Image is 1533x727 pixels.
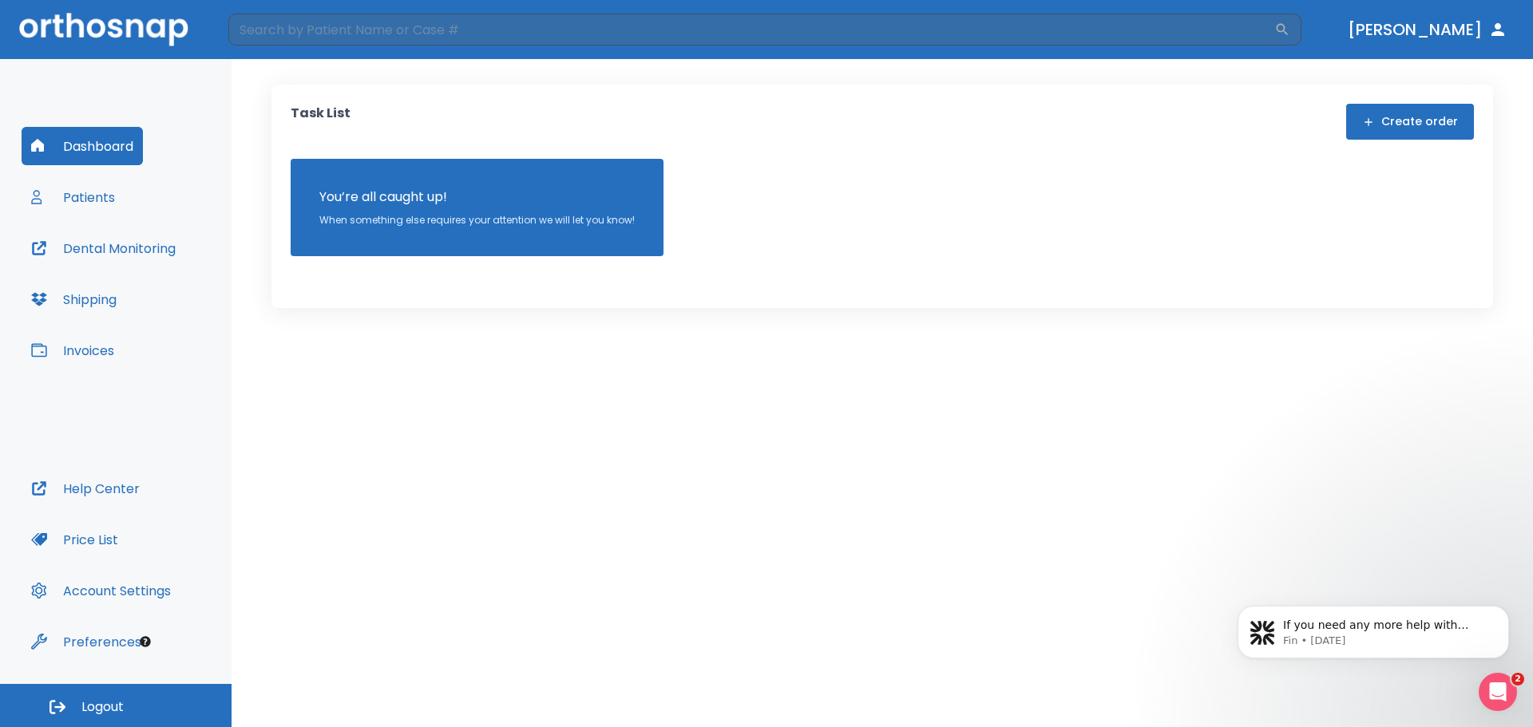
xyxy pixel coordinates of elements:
[319,188,635,207] p: You’re all caught up!
[1479,673,1517,711] iframe: Intercom live chat
[1341,15,1514,44] button: [PERSON_NAME]
[228,14,1274,45] input: Search by Patient Name or Case #
[22,229,185,267] button: Dental Monitoring
[22,178,125,216] button: Patients
[1511,673,1524,686] span: 2
[22,280,126,318] button: Shipping
[1214,572,1533,684] iframe: Intercom notifications message
[291,104,351,140] p: Task List
[1346,104,1474,140] button: Create order
[22,331,124,369] button: Invoices
[22,571,180,610] button: Account Settings
[22,622,151,661] button: Preferences
[138,634,153,649] div: Tooltip anchor
[19,13,188,45] img: Orthosnap
[22,469,149,508] button: Help Center
[81,698,124,716] span: Logout
[22,127,143,165] button: Dashboard
[319,213,635,227] p: When something else requires your attention we will let you know!
[22,520,128,559] button: Price List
